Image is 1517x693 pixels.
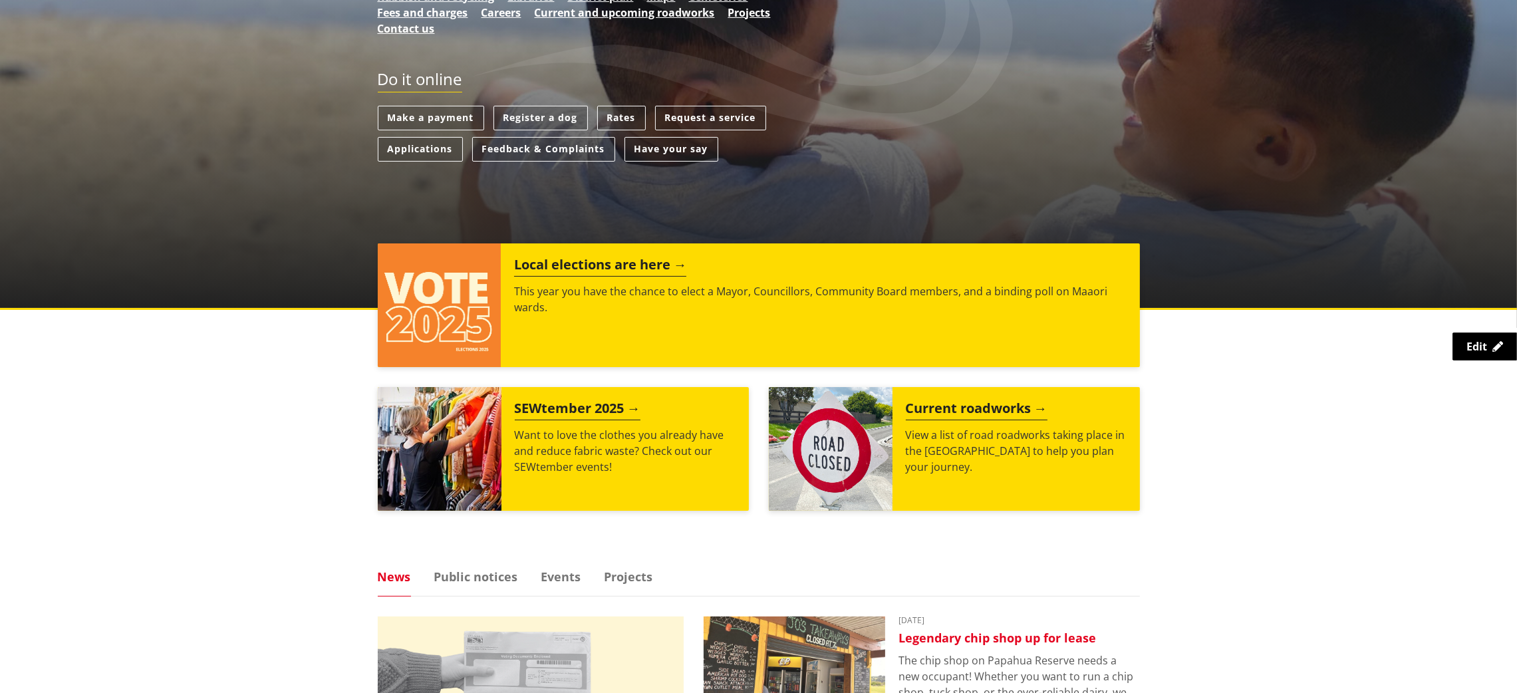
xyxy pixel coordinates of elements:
p: Want to love the clothes you already have and reduce fabric waste? Check out our SEWtember events! [515,427,736,475]
h2: Do it online [378,70,462,93]
img: Road closed sign [769,387,893,511]
a: Make a payment [378,106,484,130]
a: Projects [728,5,771,21]
a: Request a service [655,106,766,130]
a: Have your say [624,137,718,162]
img: Vote 2025 [378,243,501,367]
a: Current and upcoming roadworks [535,5,715,21]
img: SEWtember [378,387,501,511]
a: Projects [605,571,653,583]
a: Feedback & Complaints [472,137,615,162]
a: Register a dog [493,106,588,130]
a: Current roadworks View a list of road roadworks taking place in the [GEOGRAPHIC_DATA] to help you... [769,387,1140,511]
a: Applications [378,137,463,162]
a: Events [541,571,581,583]
span: Edit [1466,339,1487,354]
a: Rates [597,106,646,130]
a: Edit [1452,333,1517,360]
a: News [378,571,411,583]
h3: Legendary chip shop up for lease [898,631,1140,646]
a: Local elections are here This year you have the chance to elect a Mayor, Councillors, Community B... [378,243,1140,367]
p: View a list of road roadworks taking place in the [GEOGRAPHIC_DATA] to help you plan your journey. [906,427,1127,475]
h2: SEWtember 2025 [515,400,640,420]
h2: Local elections are here [514,257,686,277]
a: Careers [482,5,521,21]
a: Public notices [434,571,518,583]
iframe: Messenger Launcher [1456,637,1504,685]
h2: Current roadworks [906,400,1047,420]
time: [DATE] [898,617,1140,624]
a: SEWtember 2025 Want to love the clothes you already have and reduce fabric waste? Check out our S... [378,387,749,511]
p: This year you have the chance to elect a Mayor, Councillors, Community Board members, and a bindi... [514,283,1126,315]
a: Contact us [378,21,435,37]
a: Fees and charges [378,5,468,21]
